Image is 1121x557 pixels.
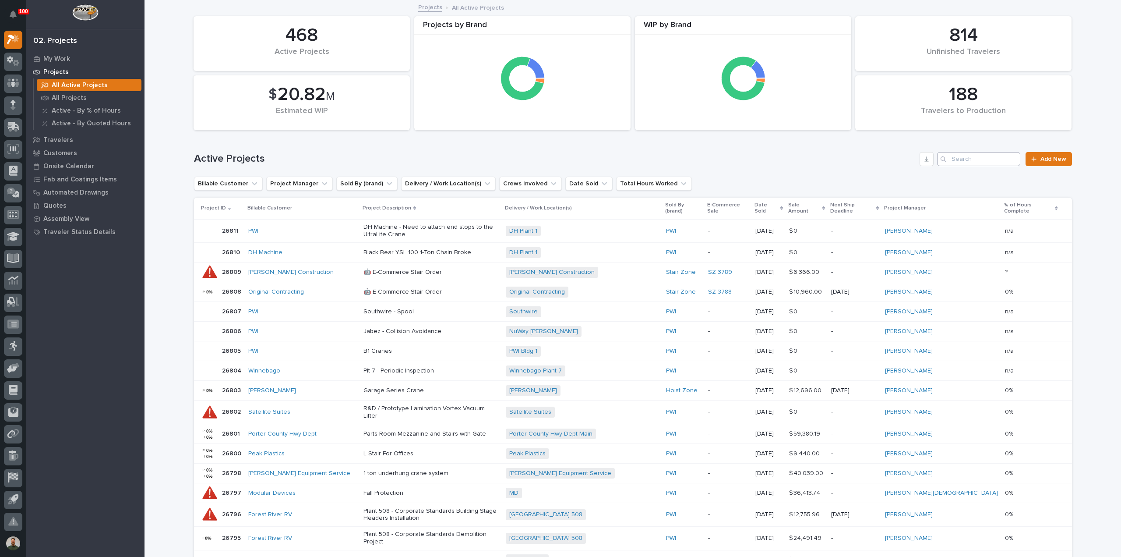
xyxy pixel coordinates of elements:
p: 26808 [222,287,243,296]
p: [DATE] [755,227,782,235]
a: Projects [26,65,145,78]
button: Total Hours Worked [616,177,692,191]
p: 26803 [222,385,243,394]
p: n/a [1005,226,1015,235]
div: 02. Projects [33,36,77,46]
a: Stair Zone [666,288,696,296]
div: Search [937,152,1020,166]
p: Plt 7 - Periodic Inspection [363,367,499,375]
a: [PERSON_NAME] [885,308,933,316]
p: - [831,450,878,458]
a: Peak Plastics [248,450,285,458]
p: [DATE] [755,328,782,335]
p: n/a [1005,365,1015,375]
button: Project Manager [266,177,333,191]
p: 0% [1005,429,1015,438]
p: R&D / Prototype Lamination Vortex Vacuum Lifter [363,405,499,420]
p: $ 0 [789,326,799,335]
p: 0% [1005,533,1015,542]
a: PWI [666,348,676,355]
span: 20.82 [278,85,326,104]
p: 100 [19,8,28,14]
a: Active - By % of Hours [34,104,145,117]
a: [PERSON_NAME] [885,328,933,335]
p: $ 6,366.00 [789,267,821,276]
a: [PERSON_NAME] [885,348,933,355]
p: Traveler Status Details [43,228,116,236]
div: Unfinished Travelers [870,47,1057,66]
a: Onsite Calendar [26,160,145,173]
p: - [708,249,748,256]
p: $ 0 [789,226,799,235]
div: Notifications100 [11,11,22,25]
p: Billable Customer [247,203,292,213]
p: - [831,227,878,235]
p: - [708,408,748,416]
a: Assembly View [26,212,145,225]
tr: 2680326803 [PERSON_NAME] Garage Series Crane[PERSON_NAME] Hoist Zone -[DATE]$ 12,696.00$ 12,696.0... [194,381,1072,401]
p: Onsite Calendar [43,163,94,170]
p: 26795 [222,533,243,542]
a: DH Plant 1 [509,227,537,235]
a: [GEOGRAPHIC_DATA] 508 [509,511,582,518]
a: Automated Drawings [26,186,145,199]
p: Project Manager [884,203,926,213]
p: [DATE] [755,450,782,458]
p: - [708,308,748,316]
p: 0% [1005,488,1015,497]
p: $ 0 [789,407,799,416]
a: PWI [666,430,676,438]
tr: 2679826798 [PERSON_NAME] Equipment Service 1 ton underhung crane system[PERSON_NAME] Equipment Se... [194,463,1072,483]
a: [PERSON_NAME] [885,387,933,394]
a: [PERSON_NAME] Equipment Service [248,470,350,477]
p: Plant 508 - Corporate Standards Building Stage Headers Installation [363,507,499,522]
a: Traveler Status Details [26,225,145,238]
p: 0% [1005,407,1015,416]
a: Fab and Coatings Items [26,173,145,186]
p: [DATE] [755,269,782,276]
span: Add New [1040,156,1066,162]
p: - [831,348,878,355]
p: DH Machine - Need to attach end stops to the UltraLite Crane [363,224,499,238]
p: Automated Drawings [43,189,109,197]
div: 814 [870,25,1057,46]
p: 0% [1005,448,1015,458]
a: PWI [666,450,676,458]
p: 26805 [222,346,243,355]
p: [DATE] [755,387,782,394]
p: 🤖 E-Commerce Stair Order [363,269,499,276]
a: SZ 3788 [708,288,732,296]
a: [PERSON_NAME] [248,387,296,394]
tr: 2680426804 Winnebago Plt 7 - Periodic InspectionWinnebago Plant 7 PWI -[DATE]$ 0$ 0 -[PERSON_NAME... [194,361,1072,381]
p: Projects [43,68,69,76]
div: 188 [870,84,1057,106]
a: [PERSON_NAME] Equipment Service [509,470,611,477]
a: Original Contracting [248,288,304,296]
a: PWI [248,328,258,335]
p: L Stair For Offices [363,450,499,458]
a: PWI [666,535,676,542]
p: Date Sold [754,200,778,216]
p: 0% [1005,287,1015,296]
a: Original Contracting [509,288,565,296]
p: - [831,490,878,497]
p: - [831,430,878,438]
p: - [708,450,748,458]
a: NuWay [PERSON_NAME] [509,328,578,335]
tr: 2680126801 Porter County Hwy Dept Parts Room Mezzanine and Stairs with GatePorter County Hwy Dept... [194,424,1072,444]
p: - [831,535,878,542]
div: 468 [208,25,395,46]
p: 26804 [222,365,243,375]
p: - [708,470,748,477]
p: 🤖 E-Commerce Stair Order [363,288,499,296]
p: - [708,490,748,497]
a: Forest River RV [248,535,292,542]
a: PWI [666,227,676,235]
p: n/a [1005,346,1015,355]
p: All Projects [52,94,87,102]
p: $ 12,696.00 [789,385,823,394]
a: Stair Zone [666,269,696,276]
p: 26797 [222,488,243,497]
p: $ 59,380.19 [789,429,822,438]
p: Fab and Coatings Items [43,176,117,184]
